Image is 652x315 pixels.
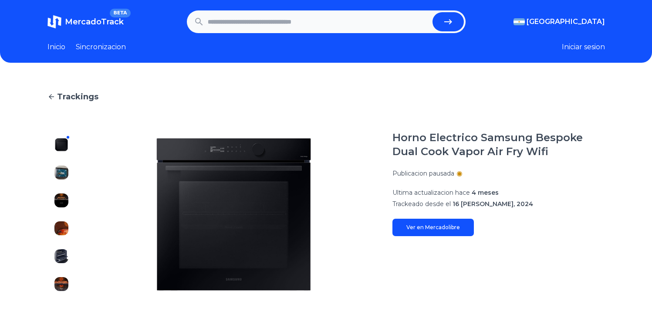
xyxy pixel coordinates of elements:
img: Horno Electrico Samsung Bespoke Dual Cook Vapor Air Fry Wifi [54,221,68,235]
img: MercadoTrack [47,15,61,29]
span: BETA [110,9,130,17]
img: Horno Electrico Samsung Bespoke Dual Cook Vapor Air Fry Wifi [54,166,68,180]
a: Trackings [47,91,605,103]
img: Horno Electrico Samsung Bespoke Dual Cook Vapor Air Fry Wifi [54,138,68,152]
img: Argentina [513,18,525,25]
span: 16 [PERSON_NAME], 2024 [453,200,533,208]
h1: Horno Electrico Samsung Bespoke Dual Cook Vapor Air Fry Wifi [392,131,605,159]
span: [GEOGRAPHIC_DATA] [527,17,605,27]
a: Ver en Mercadolibre [392,219,474,236]
span: MercadoTrack [65,17,124,27]
img: Horno Electrico Samsung Bespoke Dual Cook Vapor Air Fry Wifi [54,249,68,263]
span: 4 meses [472,189,499,196]
a: Sincronizacion [76,42,126,52]
a: Inicio [47,42,65,52]
p: Publicacion pausada [392,169,454,178]
img: Horno Electrico Samsung Bespoke Dual Cook Vapor Air Fry Wifi [54,277,68,291]
button: [GEOGRAPHIC_DATA] [513,17,605,27]
a: MercadoTrackBETA [47,15,124,29]
img: Horno Electrico Samsung Bespoke Dual Cook Vapor Air Fry Wifi [54,193,68,207]
img: Horno Electrico Samsung Bespoke Dual Cook Vapor Air Fry Wifi [93,131,375,298]
span: Trackings [57,91,98,103]
span: Trackeado desde el [392,200,451,208]
button: Iniciar sesion [562,42,605,52]
span: Ultima actualizacion hace [392,189,470,196]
